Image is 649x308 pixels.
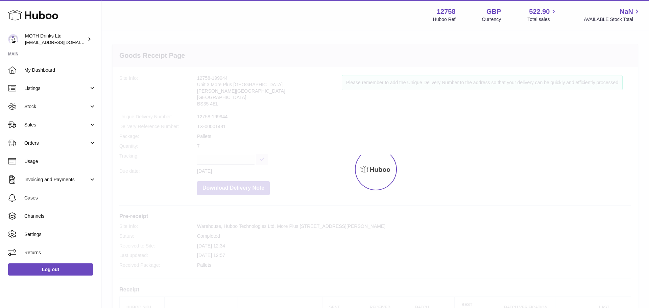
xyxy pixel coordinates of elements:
[437,7,456,16] strong: 12758
[24,140,89,146] span: Orders
[24,195,96,201] span: Cases
[486,7,501,16] strong: GBP
[25,40,99,45] span: [EMAIL_ADDRESS][DOMAIN_NAME]
[25,33,86,46] div: MOTH Drinks Ltd
[24,85,89,92] span: Listings
[584,16,641,23] span: AVAILABLE Stock Total
[584,7,641,23] a: NaN AVAILABLE Stock Total
[482,16,501,23] div: Currency
[24,122,89,128] span: Sales
[8,34,18,44] img: orders@mothdrinks.com
[433,16,456,23] div: Huboo Ref
[24,158,96,165] span: Usage
[620,7,633,16] span: NaN
[527,7,557,23] a: 522.90 Total sales
[24,213,96,219] span: Channels
[24,176,89,183] span: Invoicing and Payments
[24,67,96,73] span: My Dashboard
[24,103,89,110] span: Stock
[24,231,96,238] span: Settings
[8,263,93,276] a: Log out
[24,250,96,256] span: Returns
[529,7,550,16] span: 522.90
[527,16,557,23] span: Total sales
